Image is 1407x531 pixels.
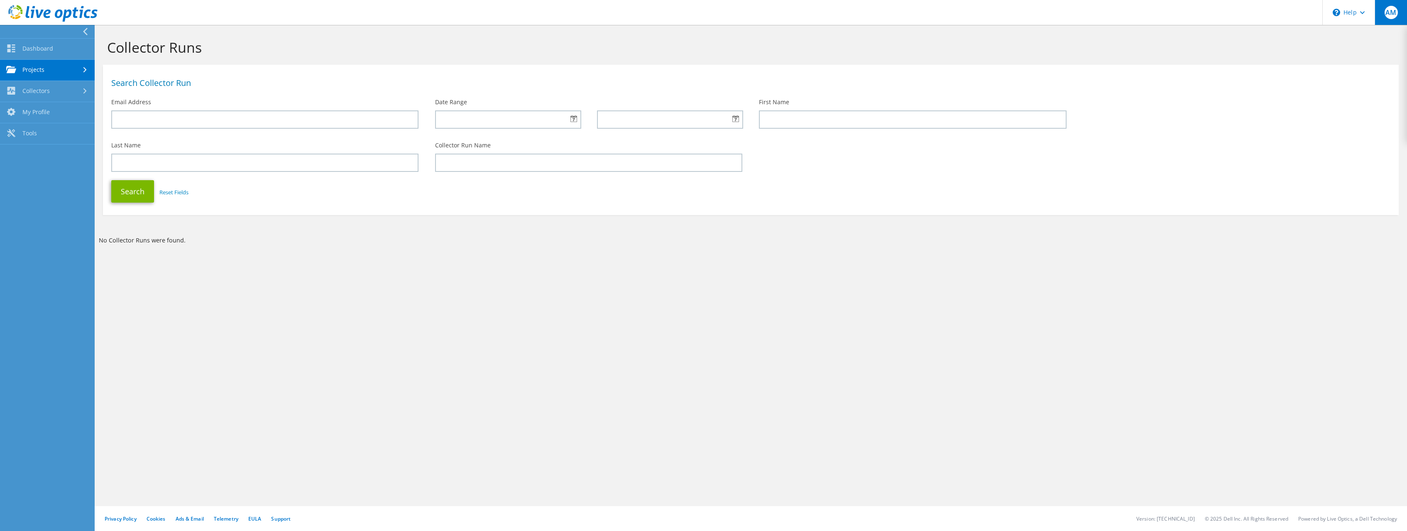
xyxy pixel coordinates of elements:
label: Last Name [111,141,141,149]
li: Version: [TECHNICAL_ID] [1136,515,1195,522]
a: EULA [248,515,261,522]
h1: Search Collector Run [111,79,1386,87]
label: Date Range [435,98,467,106]
h1: Collector Runs [107,39,1390,56]
a: Ads & Email [176,515,204,522]
a: Support [271,515,291,522]
button: Search [111,180,154,203]
label: Collector Run Name [435,141,491,149]
a: Telemetry [214,515,238,522]
a: Privacy Policy [105,515,137,522]
label: First Name [759,98,789,106]
li: © 2025 Dell Inc. All Rights Reserved [1205,515,1288,522]
p: No Collector Runs were found. [99,236,1403,245]
label: Email Address [111,98,151,106]
svg: \n [1333,9,1340,16]
a: Cookies [147,515,166,522]
span: AM [1385,6,1398,19]
li: Powered by Live Optics, a Dell Technology [1298,515,1397,522]
a: Reset Fields [159,188,188,196]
